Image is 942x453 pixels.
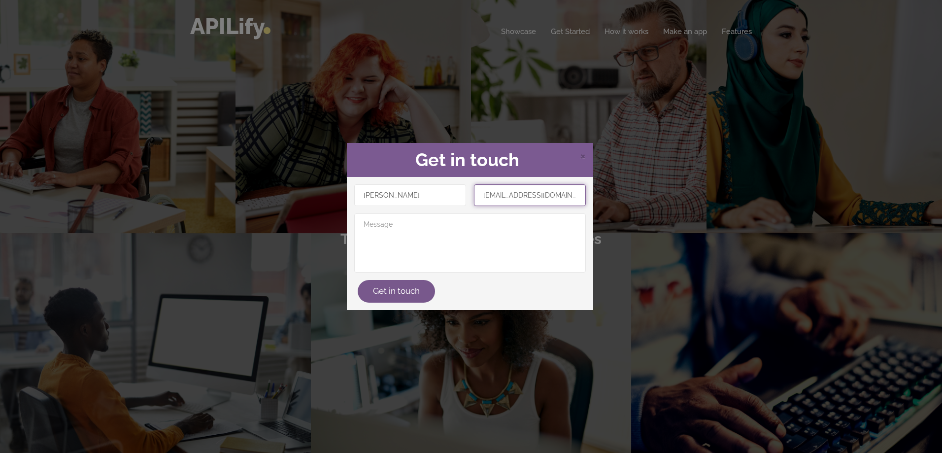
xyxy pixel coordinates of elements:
input: Name [354,184,466,206]
button: Get in touch [358,280,435,303]
span: × [580,148,586,163]
span: Close [580,149,586,162]
input: Email [474,184,586,206]
h2: Get in touch [354,150,586,170]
